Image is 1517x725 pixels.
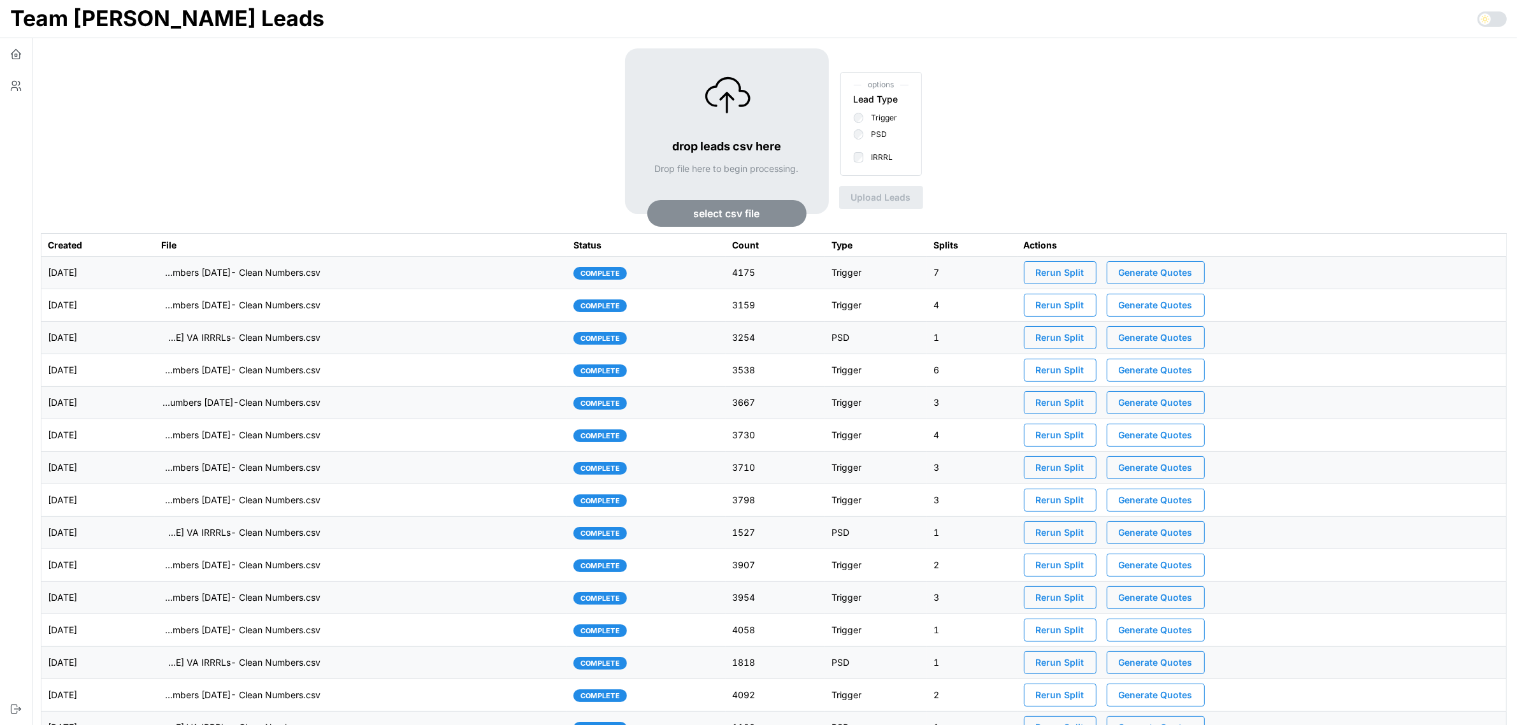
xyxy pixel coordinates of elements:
[851,187,911,208] span: Upload Leads
[1036,489,1084,511] span: Rerun Split
[41,322,155,354] td: [DATE]
[580,463,620,474] span: complete
[1024,619,1096,642] button: Rerun Split
[927,517,1017,549] td: 1
[1036,327,1084,348] span: Rerun Split
[161,364,320,377] p: imports/[PERSON_NAME]/1758723927694-TU Master List With Numbers [DATE]- Clean Numbers.csv
[1024,424,1096,447] button: Rerun Split
[161,429,320,441] p: imports/[PERSON_NAME]/1758551932608-TU Master List With Numbers [DATE]- Clean Numbers.csv
[161,494,320,506] p: imports/[PERSON_NAME]/1758203792018-TU Master List With Numbers [DATE]- Clean Numbers.csv
[1024,684,1096,707] button: Rerun Split
[1107,489,1205,512] button: Generate Quotes
[1036,457,1084,478] span: Rerun Split
[839,186,923,209] button: Upload Leads
[1119,359,1193,381] span: Generate Quotes
[1107,359,1205,382] button: Generate Quotes
[726,257,825,289] td: 4175
[580,398,620,409] span: complete
[927,582,1017,614] td: 3
[726,234,825,257] th: Count
[41,452,155,484] td: [DATE]
[580,268,620,279] span: complete
[927,679,1017,712] td: 2
[864,152,893,162] label: IRRRL
[927,354,1017,387] td: 6
[41,387,155,419] td: [DATE]
[927,484,1017,517] td: 3
[41,289,155,322] td: [DATE]
[1119,327,1193,348] span: Generate Quotes
[41,549,155,582] td: [DATE]
[726,419,825,452] td: 3730
[155,234,567,257] th: File
[1107,326,1205,349] button: Generate Quotes
[825,322,928,354] td: PSD
[161,656,320,669] p: imports/[PERSON_NAME]/1757714823285-[PERSON_NAME] VA IRRRLs- Clean Numbers.csv
[161,689,320,701] p: imports/[PERSON_NAME]/1757686612454-TU Master List With Numbers [DATE]- Clean Numbers.csv
[1119,294,1193,316] span: Generate Quotes
[161,266,320,279] p: imports/[PERSON_NAME]/1758897724868-TU Master List With Numbers [DATE]- Clean Numbers.csv
[1107,261,1205,284] button: Generate Quotes
[580,592,620,604] span: complete
[726,289,825,322] td: 3159
[1036,262,1084,284] span: Rerun Split
[1119,684,1193,706] span: Generate Quotes
[1107,424,1205,447] button: Generate Quotes
[825,582,928,614] td: Trigger
[580,625,620,636] span: complete
[1036,522,1084,543] span: Rerun Split
[1119,652,1193,673] span: Generate Quotes
[825,549,928,582] td: Trigger
[1024,586,1096,609] button: Rerun Split
[825,614,928,647] td: Trigger
[1024,554,1096,577] button: Rerun Split
[580,300,620,312] span: complete
[825,387,928,419] td: Trigger
[726,549,825,582] td: 3907
[1119,554,1193,576] span: Generate Quotes
[580,560,620,571] span: complete
[825,419,928,452] td: Trigger
[161,559,320,571] p: imports/[PERSON_NAME]/1758118770063-TU Master List With Numbers [DATE]- Clean Numbers.csv
[927,289,1017,322] td: 4
[927,387,1017,419] td: 3
[41,484,155,517] td: [DATE]
[726,354,825,387] td: 3538
[161,591,320,604] p: imports/[PERSON_NAME]/1758033115597-TU Master List With Numbers [DATE]- Clean Numbers.csv
[825,257,928,289] td: Trigger
[1107,651,1205,674] button: Generate Quotes
[726,452,825,484] td: 3710
[580,365,620,377] span: complete
[1119,262,1193,284] span: Generate Quotes
[1024,359,1096,382] button: Rerun Split
[1024,294,1096,317] button: Rerun Split
[161,526,320,539] p: imports/[PERSON_NAME]/1758131621168-[PERSON_NAME] VA IRRRLs- Clean Numbers.csv
[580,495,620,506] span: complete
[1024,651,1096,674] button: Rerun Split
[825,452,928,484] td: Trigger
[1036,424,1084,446] span: Rerun Split
[726,582,825,614] td: 3954
[41,234,155,257] th: Created
[580,690,620,701] span: complete
[726,679,825,712] td: 4092
[161,396,320,409] p: imports/[PERSON_NAME]/1758672773014-TU Master List With Numbers [DATE]-Clean Numbers.csv
[927,234,1017,257] th: Splits
[1036,294,1084,316] span: Rerun Split
[1107,456,1205,479] button: Generate Quotes
[726,484,825,517] td: 3798
[726,387,825,419] td: 3667
[694,201,760,226] span: select csv file
[927,614,1017,647] td: 1
[1107,294,1205,317] button: Generate Quotes
[927,419,1017,452] td: 4
[1036,392,1084,413] span: Rerun Split
[825,289,928,322] td: Trigger
[1017,234,1507,257] th: Actions
[41,582,155,614] td: [DATE]
[1036,684,1084,706] span: Rerun Split
[726,322,825,354] td: 3254
[927,322,1017,354] td: 1
[580,333,620,344] span: complete
[41,257,155,289] td: [DATE]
